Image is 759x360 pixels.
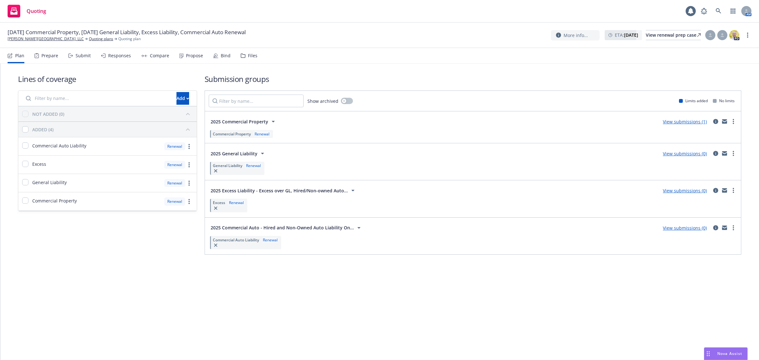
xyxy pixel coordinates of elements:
[32,161,46,167] span: Excess
[185,143,193,150] a: more
[41,53,58,58] div: Prepare
[730,150,737,157] a: more
[185,179,193,187] a: more
[721,187,728,194] a: mail
[176,92,189,104] div: Add
[721,224,728,232] a: mail
[730,187,737,194] a: more
[712,118,719,125] a: circleInformation
[32,124,193,134] button: ADDED (4)
[185,198,193,205] a: more
[205,74,741,84] h1: Submission groups
[213,131,251,137] span: Commercial Property
[713,98,735,103] div: No limits
[712,150,719,157] a: circleInformation
[211,118,268,125] span: 2025 Commercial Property
[211,187,348,194] span: 2025 Excess Liability - Excess over GL, Hired/Non-owned Auto...
[15,53,24,58] div: Plan
[32,179,67,186] span: General Liability
[118,36,141,42] span: Quoting plan
[663,119,707,125] a: View submissions (1)
[32,126,53,133] div: ADDED (4)
[262,237,279,243] div: Renewal
[150,53,169,58] div: Compare
[245,163,262,168] div: Renewal
[624,32,638,38] strong: [DATE]
[5,2,49,20] a: Quoting
[663,151,707,157] a: View submissions (0)
[248,53,257,58] div: Files
[76,53,91,58] div: Submit
[712,5,725,17] a: Search
[730,118,737,125] a: more
[209,115,279,128] button: 2025 Commercial Property
[213,200,225,205] span: Excess
[164,142,185,150] div: Renewal
[8,28,246,36] span: [DATE] Commercial Property, [DATE] General Liability, Excess Liability, Commercial Auto Renewal
[698,5,710,17] a: Report a Bug
[211,150,257,157] span: 2025 General Liability
[164,179,185,187] div: Renewal
[663,225,707,231] a: View submissions (0)
[712,187,719,194] a: circleInformation
[721,118,728,125] a: mail
[209,221,365,234] button: 2025 Commercial Auto - Hired and Non-Owned Auto Liability On...
[717,351,742,356] span: Nova Assist
[32,111,64,117] div: NOT ADDED (0)
[646,30,701,40] a: View renewal prep case
[551,30,600,40] button: More info...
[22,92,173,105] input: Filter by name...
[221,53,231,58] div: Bind
[253,131,271,137] div: Renewal
[164,161,185,169] div: Renewal
[211,224,354,231] span: 2025 Commercial Auto - Hired and Non-Owned Auto Liability On...
[27,9,46,14] span: Quoting
[186,53,203,58] div: Propose
[209,147,268,160] button: 2025 General Liability
[18,74,197,84] h1: Lines of coverage
[679,98,708,103] div: Limits added
[8,36,84,42] a: [PERSON_NAME][GEOGRAPHIC_DATA], LLC
[213,163,242,168] span: General Liability
[108,53,131,58] div: Responses
[721,150,728,157] a: mail
[185,161,193,169] a: more
[704,348,712,360] div: Drag to move
[727,5,739,17] a: Switch app
[712,224,719,232] a: circleInformation
[32,109,193,119] button: NOT ADDED (0)
[729,30,739,40] img: photo
[32,142,86,149] span: Commercial Auto Liability
[307,98,338,104] span: Show archived
[663,188,707,194] a: View submissions (0)
[564,32,588,39] span: More info...
[213,237,259,243] span: Commercial Auto Liability
[209,184,359,197] button: 2025 Excess Liability - Excess over GL, Hired/Non-owned Auto...
[176,92,189,105] button: Add
[615,32,638,38] span: ETA :
[209,95,304,107] input: Filter by name...
[89,36,113,42] a: Quoting plans
[744,31,751,39] a: more
[730,224,737,232] a: more
[704,347,748,360] button: Nova Assist
[32,197,77,204] span: Commercial Property
[228,200,245,205] div: Renewal
[164,197,185,205] div: Renewal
